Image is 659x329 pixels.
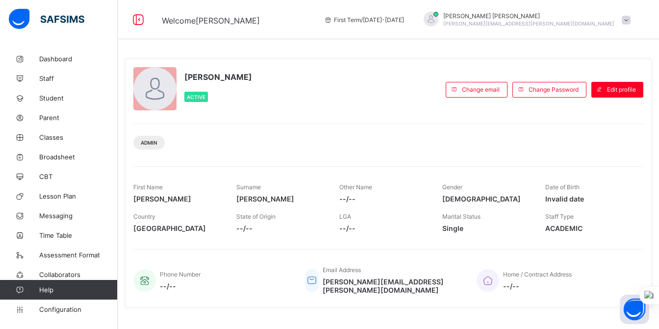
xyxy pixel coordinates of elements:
[39,212,118,220] span: Messaging
[9,9,84,29] img: safsims
[39,75,118,82] span: Staff
[545,224,634,232] span: ACADEMIC
[39,231,118,239] span: Time Table
[236,213,276,220] span: State of Origin
[133,224,222,232] span: [GEOGRAPHIC_DATA]
[442,213,481,220] span: Marital Status
[184,72,252,82] span: [PERSON_NAME]
[39,192,118,200] span: Lesson Plan
[414,12,635,28] div: MojisolaJohnson
[545,213,574,220] span: Staff Type
[443,21,614,26] span: [PERSON_NAME][EMAIL_ADDRESS][PERSON_NAME][DOMAIN_NAME]
[39,271,118,278] span: Collaborators
[323,266,361,274] span: Email Address
[141,140,157,146] span: Admin
[545,195,634,203] span: Invalid date
[339,183,372,191] span: Other Name
[39,114,118,122] span: Parent
[39,173,118,180] span: CBT
[324,16,404,24] span: session/term information
[339,195,428,203] span: --/--
[339,224,428,232] span: --/--
[462,86,500,93] span: Change email
[545,183,580,191] span: Date of Birth
[39,286,117,294] span: Help
[503,271,572,278] span: Home / Contract Address
[442,195,531,203] span: [DEMOGRAPHIC_DATA]
[133,213,155,220] span: Country
[133,195,222,203] span: [PERSON_NAME]
[339,213,351,220] span: LGA
[39,133,118,141] span: Classes
[503,282,572,290] span: --/--
[39,94,118,102] span: Student
[162,16,260,25] span: Welcome [PERSON_NAME]
[39,251,118,259] span: Assessment Format
[187,94,205,100] span: Active
[236,183,261,191] span: Surname
[442,224,531,232] span: Single
[323,278,462,294] span: [PERSON_NAME][EMAIL_ADDRESS][PERSON_NAME][DOMAIN_NAME]
[620,295,649,324] button: Open asap
[443,12,614,20] span: [PERSON_NAME] [PERSON_NAME]
[133,183,163,191] span: First Name
[39,55,118,63] span: Dashboard
[160,282,201,290] span: --/--
[160,271,201,278] span: Phone Number
[442,183,462,191] span: Gender
[39,153,118,161] span: Broadsheet
[529,86,579,93] span: Change Password
[607,86,636,93] span: Edit profile
[236,195,325,203] span: [PERSON_NAME]
[236,224,325,232] span: --/--
[39,305,117,313] span: Configuration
